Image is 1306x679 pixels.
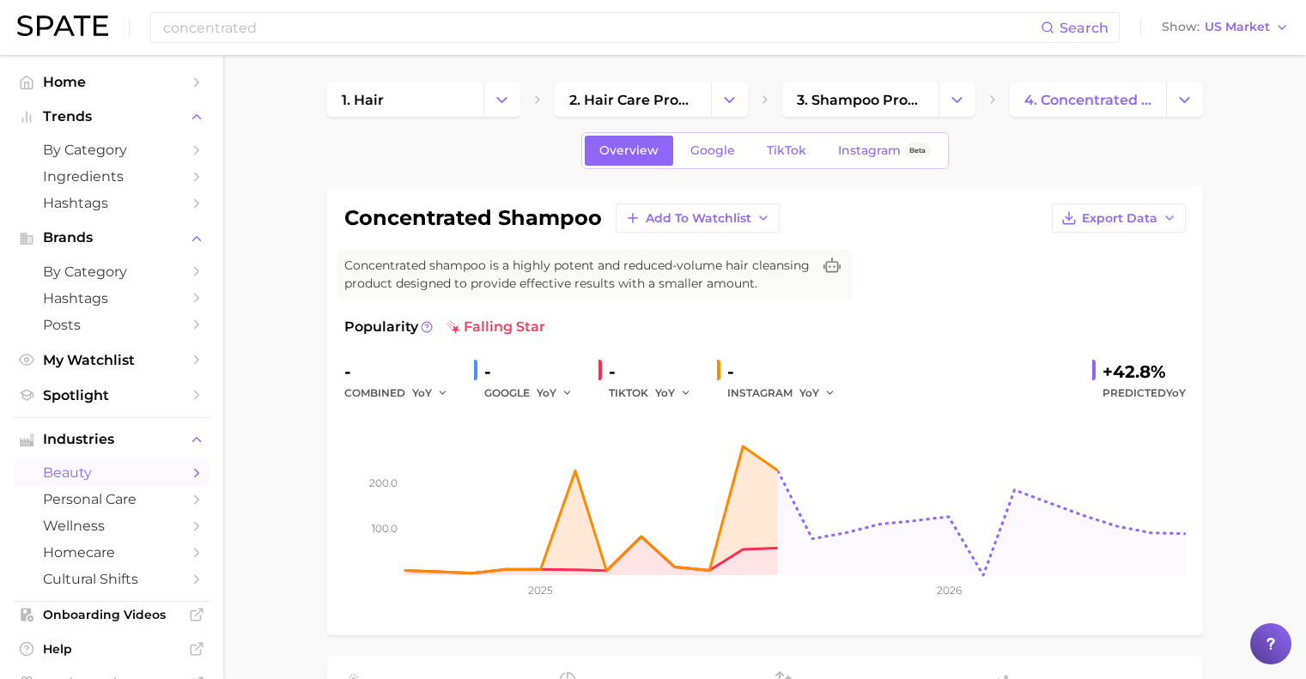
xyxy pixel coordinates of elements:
[585,136,673,166] a: Overview
[17,15,108,36] img: SPATE
[646,211,751,226] span: Add to Watchlist
[676,136,750,166] a: Google
[569,92,696,108] span: 2. hair care products
[797,92,924,108] span: 3. shampoo products
[537,383,574,403] button: YoY
[1166,386,1186,399] span: YoY
[14,163,210,190] a: Ingredients
[799,383,836,403] button: YoY
[1205,22,1270,32] span: US Market
[690,143,735,158] span: Google
[14,258,210,285] a: by Category
[43,109,180,124] span: Trends
[1162,22,1200,32] span: Show
[782,82,938,117] a: 3. shampoo products
[1157,16,1293,39] button: ShowUS Market
[14,602,210,627] a: Onboarding Videos
[799,385,819,400] span: YoY
[43,74,180,90] span: Home
[14,382,210,409] a: Spotlight
[43,641,180,657] span: Help
[43,264,180,280] span: by Category
[43,168,180,185] span: Ingredients
[938,82,975,117] button: Change Category
[14,285,210,312] a: Hashtags
[43,195,180,211] span: Hashtags
[909,143,926,158] span: Beta
[14,539,210,566] a: homecare
[412,383,449,403] button: YoY
[599,143,659,158] span: Overview
[43,142,180,158] span: by Category
[43,518,180,534] span: wellness
[14,459,210,486] a: beauty
[655,383,692,403] button: YoY
[14,136,210,163] a: by Category
[43,290,180,306] span: Hashtags
[344,358,460,385] div: -
[14,104,210,130] button: Trends
[616,203,780,233] button: Add to Watchlist
[446,320,460,334] img: falling star
[327,82,483,117] a: 1. hair
[14,486,210,512] a: personal care
[14,225,210,251] button: Brands
[14,566,210,592] a: cultural shifts
[43,464,180,481] span: beauty
[344,317,418,337] span: Popularity
[344,208,602,228] h1: concentrated shampoo
[344,257,811,293] span: Concentrated shampoo is a highly potent and reduced-volume hair cleansing product designed to pro...
[528,584,553,597] tspan: 2025
[1166,82,1203,117] button: Change Category
[767,143,806,158] span: TikTok
[14,69,210,95] a: Home
[14,312,210,338] a: Posts
[1024,92,1151,108] span: 4. concentrated shampoo
[161,13,1041,42] input: Search here for a brand, industry, or ingredient
[43,230,180,246] span: Brands
[14,347,210,373] a: My Watchlist
[14,636,210,662] a: Help
[609,358,703,385] div: -
[1010,82,1166,117] a: 4. concentrated shampoo
[1082,211,1157,226] span: Export Data
[609,383,703,403] div: TIKTOK
[14,512,210,539] a: wellness
[823,136,945,166] a: InstagramBeta
[412,385,432,400] span: YoY
[484,358,585,385] div: -
[344,383,460,403] div: combined
[711,82,748,117] button: Change Category
[1103,358,1186,385] div: +42.8%
[1052,203,1186,233] button: Export Data
[727,383,847,403] div: INSTAGRAM
[537,385,556,400] span: YoY
[727,358,847,385] div: -
[1103,383,1186,403] span: Predicted
[43,491,180,507] span: personal care
[446,317,545,337] span: falling star
[14,427,210,452] button: Industries
[838,143,901,158] span: Instagram
[14,190,210,216] a: Hashtags
[43,387,180,403] span: Spotlight
[936,584,961,597] tspan: 2026
[43,317,180,333] span: Posts
[1060,20,1109,36] span: Search
[43,352,180,368] span: My Watchlist
[752,136,821,166] a: TikTok
[484,383,585,403] div: GOOGLE
[43,544,180,561] span: homecare
[342,92,384,108] span: 1. hair
[655,385,675,400] span: YoY
[43,432,180,447] span: Industries
[43,571,180,587] span: cultural shifts
[555,82,711,117] a: 2. hair care products
[43,607,180,622] span: Onboarding Videos
[483,82,520,117] button: Change Category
